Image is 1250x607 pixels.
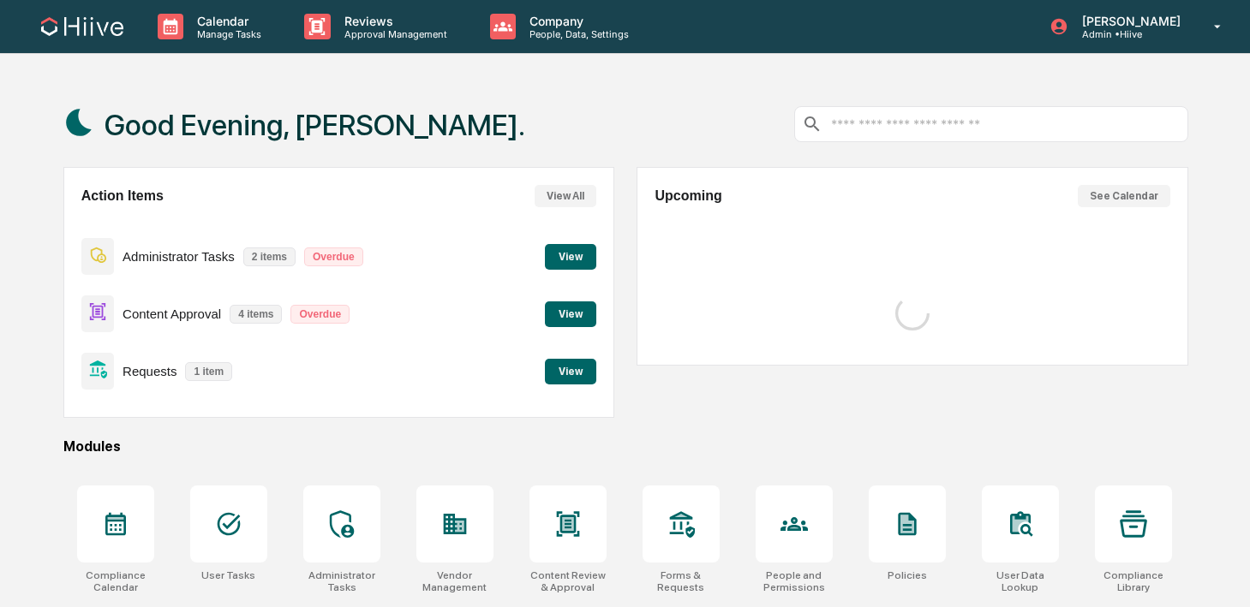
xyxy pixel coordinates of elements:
p: Reviews [331,14,456,28]
h2: Action Items [81,188,164,204]
div: Administrator Tasks [303,569,380,593]
div: Content Review & Approval [529,569,607,593]
p: 1 item [185,362,232,381]
button: View All [535,185,596,207]
button: View [545,244,596,270]
p: 4 items [230,305,282,324]
div: Compliance Calendar [77,569,154,593]
p: Requests [123,364,176,378]
div: Policies [888,569,927,581]
p: Admin • Hiive [1068,28,1189,40]
p: Overdue [304,247,363,266]
div: Modules [63,438,1188,455]
button: See Calendar [1078,185,1170,207]
a: View [545,362,596,378]
p: Company [516,14,637,28]
div: People and Permissions [756,569,833,593]
div: User Tasks [201,569,255,581]
p: Overdue [290,305,350,324]
div: Vendor Management [416,569,493,593]
p: Calendar [183,14,270,28]
h1: Good Evening, [PERSON_NAME]. [105,108,525,142]
h2: Upcoming [655,188,721,204]
div: User Data Lookup [982,569,1059,593]
p: Manage Tasks [183,28,270,40]
div: Forms & Requests [643,569,720,593]
div: Compliance Library [1095,569,1172,593]
p: Administrator Tasks [123,249,235,264]
p: 2 items [243,247,296,266]
button: View [545,301,596,327]
a: View [545,247,596,264]
img: logo [41,17,123,36]
p: Content Approval [123,306,221,321]
p: Approval Management [331,28,456,40]
button: View [545,359,596,384]
a: View [545,305,596,321]
p: [PERSON_NAME] [1068,14,1189,28]
p: People, Data, Settings [516,28,637,40]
